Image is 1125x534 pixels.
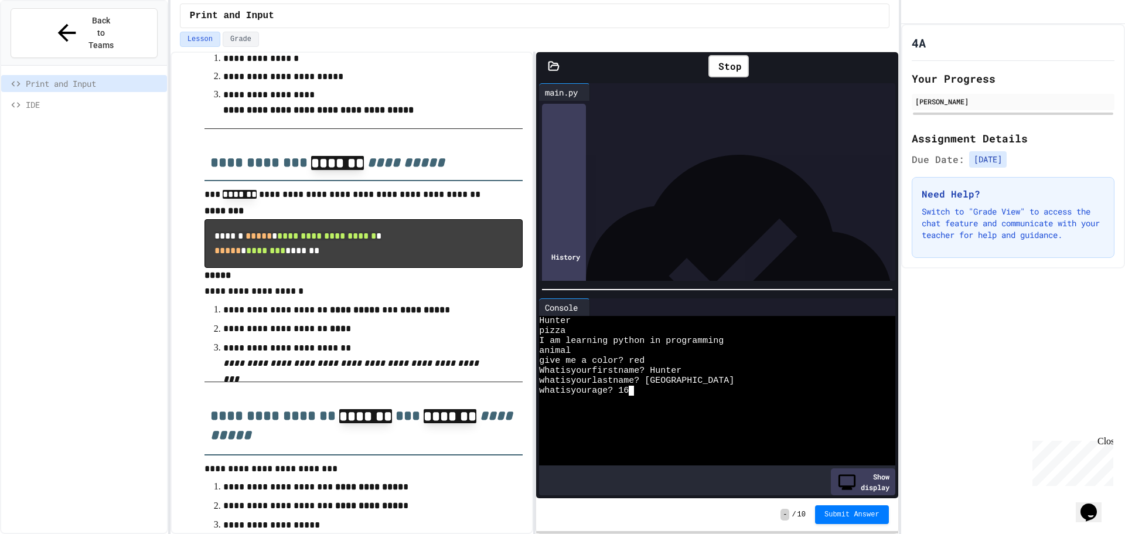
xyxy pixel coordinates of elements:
[26,98,162,111] span: IDE
[831,468,895,495] div: Show display
[223,32,259,47] button: Grade
[824,510,879,519] span: Submit Answer
[539,86,584,98] div: main.py
[539,366,681,376] span: Whatisyourfirstname? Hunter
[780,509,789,521] span: -
[815,505,889,524] button: Submit Answer
[11,8,158,58] button: Back to Teams
[539,386,629,396] span: whatisyourage? 16
[922,187,1104,201] h3: Need Help?
[539,83,590,101] div: main.py
[792,510,796,519] span: /
[922,206,1104,241] p: Switch to "Grade View" to access the chat feature and communicate with your teacher for help and ...
[190,9,274,23] span: Print and Input
[797,510,806,519] span: 10
[87,15,115,52] span: Back to Teams
[542,104,586,410] div: History
[1076,487,1113,522] iframe: chat widget
[539,356,645,366] span: give me a color? red
[969,151,1007,168] span: [DATE]
[539,316,571,326] span: Hunter
[912,35,926,51] h1: 4A
[912,130,1114,147] h2: Assignment Details
[915,96,1111,107] div: [PERSON_NAME]
[539,346,571,356] span: animal
[539,336,724,346] span: I am learning python in programming
[539,301,584,314] div: Console
[539,298,590,316] div: Console
[1028,436,1113,486] iframe: chat widget
[180,32,220,47] button: Lesson
[539,376,734,386] span: whatisyourlastname? [GEOGRAPHIC_DATA]
[912,152,964,166] span: Due Date:
[708,55,749,77] div: Stop
[26,77,162,90] span: Print and Input
[539,326,565,336] span: pizza
[5,5,81,74] div: Chat with us now!Close
[912,70,1114,87] h2: Your Progress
